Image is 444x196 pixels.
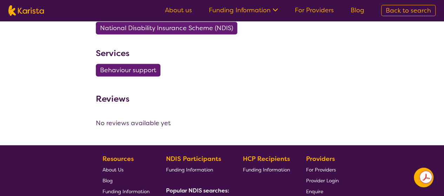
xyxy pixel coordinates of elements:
a: Blog [351,6,364,14]
a: About us [165,6,192,14]
a: Funding Information [209,6,278,14]
b: HCP Recipients [243,155,290,163]
span: Provider Login [306,177,339,184]
a: For Providers [306,164,339,175]
b: Popular NDIS searches: [166,187,229,194]
span: Enquire [306,188,323,195]
a: For Providers [295,6,334,14]
h3: Services [96,47,349,60]
h3: Reviews [96,89,130,105]
span: Back to search [386,6,431,15]
span: For Providers [306,167,336,173]
span: Funding Information [166,167,213,173]
a: Funding Information [243,164,290,175]
a: National Disability Insurance Scheme (NDIS) [96,24,241,32]
span: About Us [102,167,124,173]
b: Resources [102,155,134,163]
a: About Us [102,164,150,175]
b: Providers [306,155,335,163]
div: No reviews available yet [96,118,349,128]
a: Provider Login [306,175,339,186]
span: Behaviour support [100,64,156,76]
b: NDIS Participants [166,155,221,163]
img: Karista logo [8,5,44,16]
span: Funding Information [102,188,150,195]
a: Back to search [381,5,436,16]
a: Funding Information [166,164,226,175]
a: Behaviour support [96,66,165,74]
span: Blog [102,177,113,184]
span: National Disability Insurance Scheme (NDIS) [100,22,233,34]
button: Channel Menu [414,168,433,187]
a: Blog [102,175,150,186]
span: Funding Information [243,167,290,173]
